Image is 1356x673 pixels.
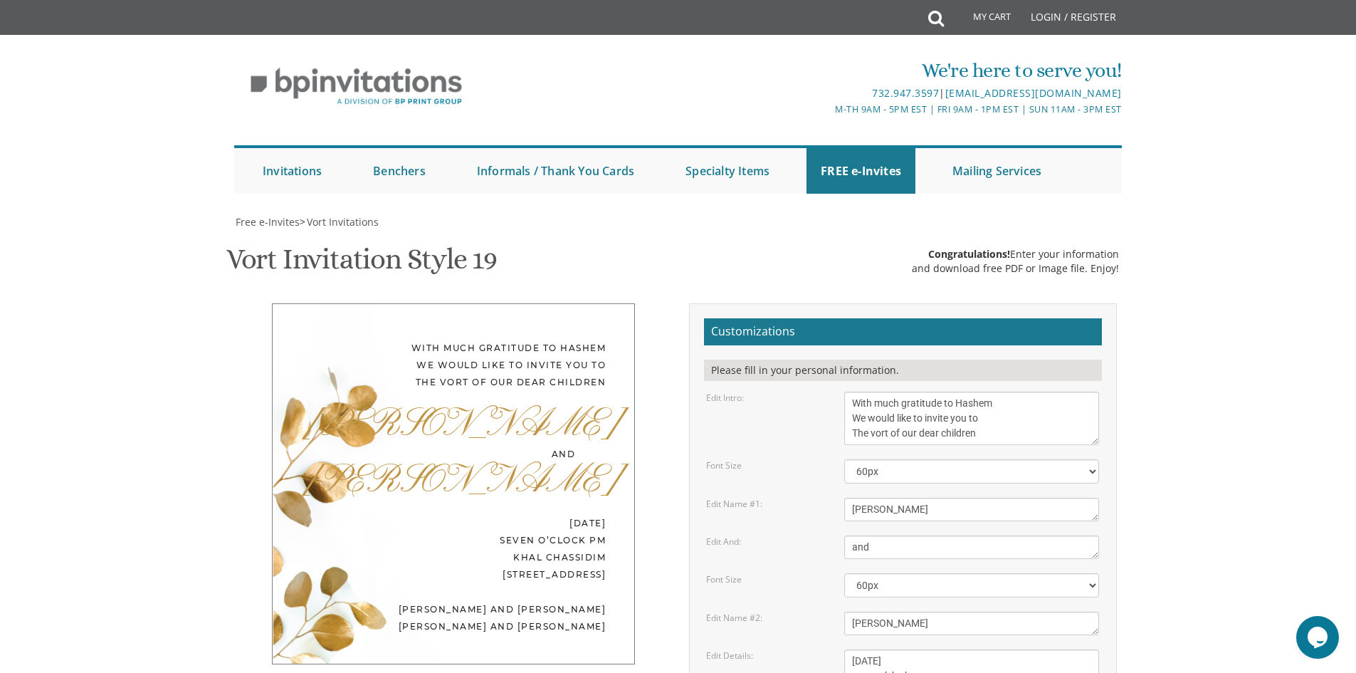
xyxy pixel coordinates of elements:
[844,536,1099,559] textarea: and
[945,86,1122,100] a: [EMAIL_ADDRESS][DOMAIN_NAME]
[359,148,440,194] a: Benchers
[706,573,742,585] label: Font Size
[1296,616,1342,659] iframe: chat widget
[236,215,300,229] span: Free e-Invites
[301,446,575,463] div: and
[301,407,606,446] div: [PERSON_NAME]
[844,612,1099,635] textarea: [PERSON_NAME]
[301,340,606,391] div: With much gratitude to Hashem We would like to invite you to The vort of our dear children
[928,247,1010,261] span: Congratulations!
[706,536,741,548] label: Edit And:
[706,392,744,404] label: Edit Intro:
[671,148,784,194] a: Specialty Items
[704,360,1102,381] div: Please fill in your personal information.
[706,649,753,662] label: Edit Details:
[305,215,379,229] a: Vort Invitations
[531,85,1122,102] div: |
[706,459,742,471] label: Font Size
[307,215,379,229] span: Vort Invitations
[463,148,648,194] a: Informals / Thank You Cards
[706,612,762,624] label: Edit Name #2:
[704,318,1102,345] h2: Customizations
[938,148,1056,194] a: Mailing Services
[912,261,1119,276] div: and download free PDF or Image file. Enjoy!
[806,148,915,194] a: FREE e-Invites
[872,86,939,100] a: 732.947.3597
[300,215,379,229] span: >
[234,215,300,229] a: Free e-Invites
[226,244,497,286] h1: Vort Invitation Style 19
[301,601,606,635] div: [PERSON_NAME] and [PERSON_NAME] [PERSON_NAME] and [PERSON_NAME]
[844,498,1099,521] textarea: [PERSON_NAME]
[912,247,1119,261] div: Enter your information
[301,515,606,583] div: [DATE] seven o’clock pm Khal Chassidim [STREET_ADDRESS]
[531,102,1122,117] div: M-Th 9am - 5pm EST | Fri 9am - 1pm EST | Sun 11am - 3pm EST
[706,498,762,510] label: Edit Name #1:
[942,1,1021,37] a: My Cart
[234,57,478,116] img: BP Invitation Loft
[248,148,336,194] a: Invitations
[531,56,1122,85] div: We're here to serve you!
[301,463,606,502] div: [PERSON_NAME]
[844,392,1099,445] textarea: With much gratitude to Hashem We would like to invite you to The vort of our dear children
